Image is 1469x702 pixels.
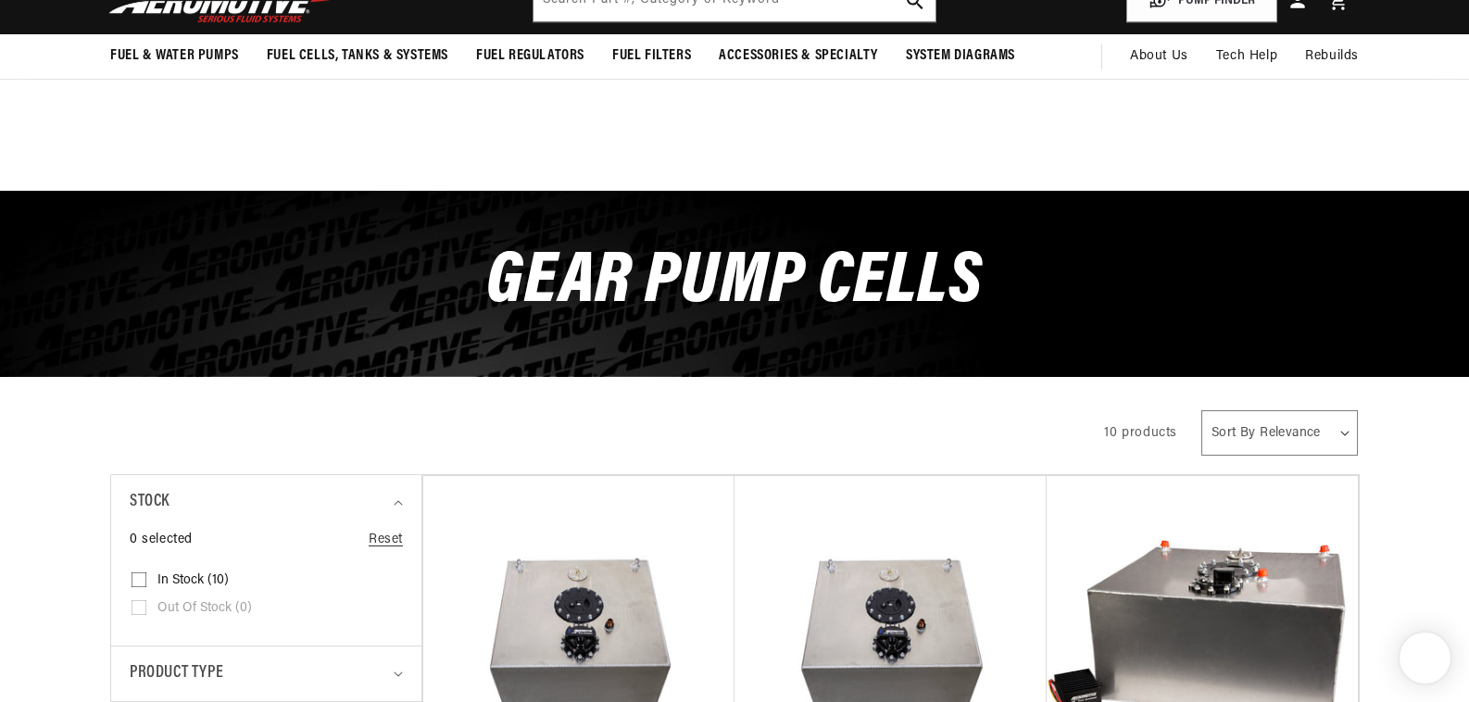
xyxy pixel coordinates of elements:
summary: Product type (0 selected) [130,646,403,701]
summary: Stock (0 selected) [130,475,403,530]
summary: Fuel & Water Pumps [96,34,253,78]
summary: Rebuilds [1291,34,1373,79]
summary: System Diagrams [892,34,1029,78]
span: Tech Help [1216,46,1277,67]
a: About Us [1116,34,1202,79]
span: Accessories & Specialty [719,46,878,66]
span: In stock (10) [157,572,229,589]
span: Rebuilds [1305,46,1359,67]
span: Out of stock (0) [157,600,252,617]
span: Fuel Cells, Tanks & Systems [267,46,448,66]
span: Fuel Filters [612,46,691,66]
span: Fuel Regulators [476,46,584,66]
summary: Fuel Cells, Tanks & Systems [253,34,462,78]
summary: Accessories & Specialty [705,34,892,78]
span: System Diagrams [906,46,1015,66]
span: Stock [130,489,169,516]
summary: Fuel Regulators [462,34,598,78]
span: 0 selected [130,530,193,550]
span: 10 products [1104,426,1177,440]
summary: Fuel Filters [598,34,705,78]
a: Reset [369,530,403,550]
span: Gear Pump Cells [486,246,983,320]
summary: Tech Help [1202,34,1291,79]
span: Fuel & Water Pumps [110,46,239,66]
span: Product type [130,660,223,687]
span: About Us [1130,49,1188,63]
